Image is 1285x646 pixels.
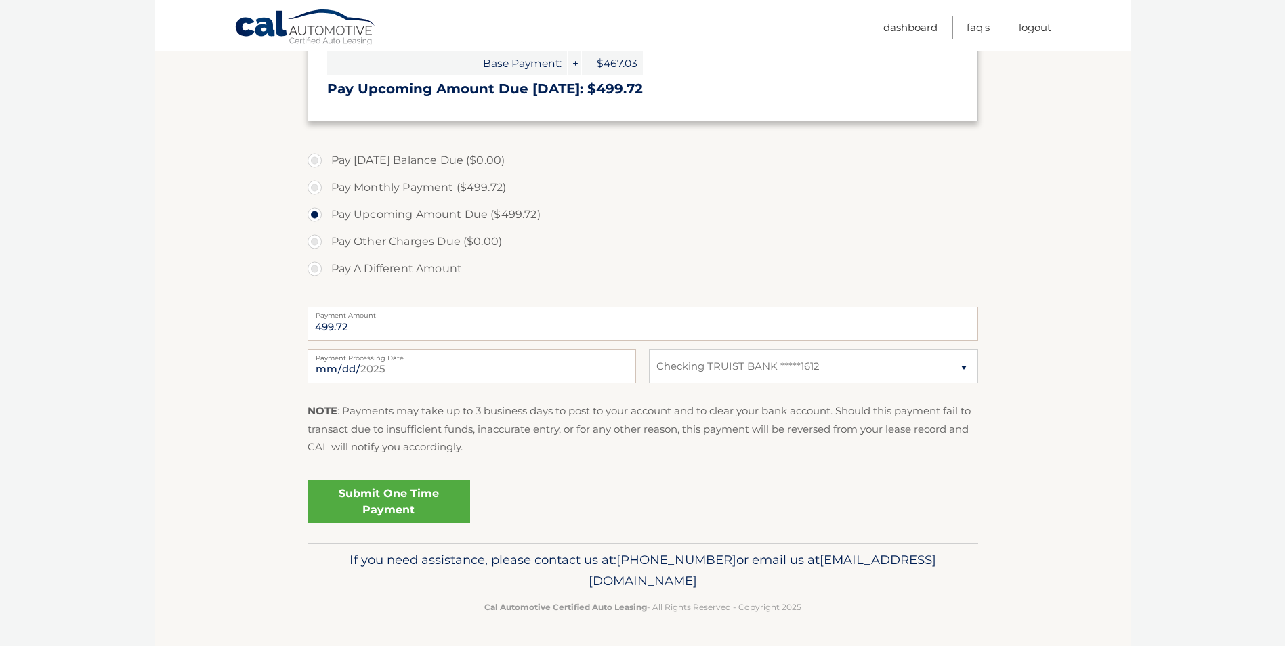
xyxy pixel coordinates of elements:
p: : Payments may take up to 3 business days to post to your account and to clear your bank account.... [308,402,978,456]
a: FAQ's [967,16,990,39]
strong: NOTE [308,404,337,417]
label: Pay Upcoming Amount Due ($499.72) [308,201,978,228]
strong: Cal Automotive Certified Auto Leasing [484,602,647,612]
label: Pay A Different Amount [308,255,978,282]
a: Submit One Time Payment [308,480,470,523]
a: Cal Automotive [234,9,377,48]
span: + [568,51,581,75]
label: Pay Other Charges Due ($0.00) [308,228,978,255]
p: If you need assistance, please contact us at: or email us at [316,549,969,593]
a: Dashboard [883,16,938,39]
label: Pay Monthly Payment ($499.72) [308,174,978,201]
label: Pay [DATE] Balance Due ($0.00) [308,147,978,174]
span: [PHONE_NUMBER] [616,552,736,567]
span: Base Payment: [327,51,567,75]
p: - All Rights Reserved - Copyright 2025 [316,600,969,614]
a: Logout [1019,16,1051,39]
input: Payment Date [308,349,636,383]
input: Payment Amount [308,307,978,341]
span: $467.03 [582,51,643,75]
h3: Pay Upcoming Amount Due [DATE]: $499.72 [327,81,959,98]
label: Payment Processing Date [308,349,636,360]
label: Payment Amount [308,307,978,318]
